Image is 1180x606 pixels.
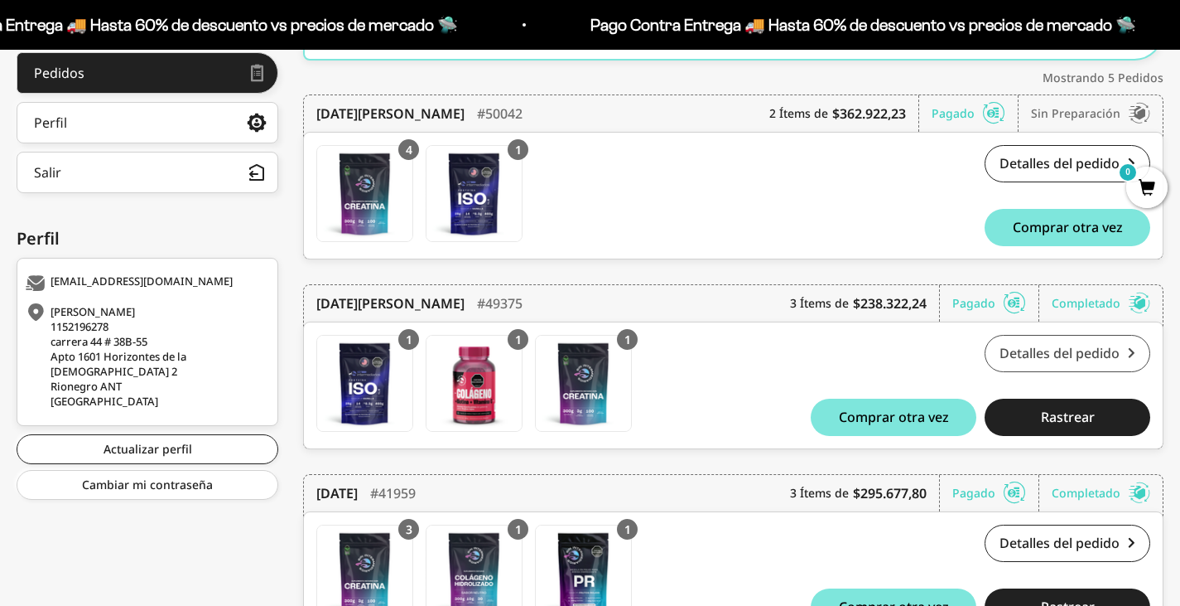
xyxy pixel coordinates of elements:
div: Sin preparación [1031,95,1150,132]
div: 3 [398,519,419,540]
img: Translation missing: es.Creatina Monohidrato [317,146,412,241]
span: Comprar otra vez [839,410,949,424]
div: #41959 [370,475,416,511]
time: [DATE][PERSON_NAME] [316,104,465,124]
a: 0 [1126,180,1168,198]
div: 3 Ítems de [790,285,940,322]
a: Actualizar perfil [17,434,278,464]
a: Proteína Aislada ISO - Vainilla - Vanilla / 2 libras (910g) [426,145,523,242]
a: Detalles del pedido [985,335,1150,372]
div: #50042 [477,95,523,132]
a: Creatina Monohidrato [535,335,632,432]
b: $362.922,23 [832,104,906,124]
div: Pagado [952,475,1039,511]
div: 1 [508,519,528,540]
a: Cambiar mi contraseña [17,470,278,500]
img: Translation missing: es.Proteína Aislada ISO - Vainilla - Vanilla / 2 libras (910g) [317,336,412,431]
div: [EMAIL_ADDRESS][DOMAIN_NAME] [26,275,265,292]
b: $238.322,24 [853,293,927,313]
img: Translation missing: es.Gomas con Colageno + Biotina + Vitamina C [426,336,522,431]
div: Mostrando 5 Pedidos [303,69,1163,86]
div: 4 [398,139,419,160]
div: Completado [1052,285,1150,322]
a: Creatina Monohidrato [316,145,413,242]
div: 1 [617,519,638,540]
mark: 0 [1118,162,1138,182]
div: 1 [508,139,528,160]
a: Perfil [17,102,278,143]
div: 1 [617,329,638,350]
a: Detalles del pedido [985,525,1150,562]
div: Perfil [17,226,278,251]
img: Translation missing: es.Proteína Aislada ISO - Vainilla - Vanilla / 2 libras (910g) [426,146,522,241]
a: Detalles del pedido [985,145,1150,182]
p: Pago Contra Entrega 🚚 Hasta 60% de descuento vs precios de mercado 🛸 [589,12,1134,38]
div: Perfil [34,116,67,129]
a: Gomas con Colageno + Biotina + Vitamina C [426,335,523,432]
div: Pedidos [34,66,84,80]
button: Comprar otra vez [985,209,1150,246]
div: Pagado [932,95,1019,132]
div: 3 Ítems de [790,475,940,511]
a: Proteína Aislada ISO - Vainilla - Vanilla / 2 libras (910g) [316,335,413,432]
button: Comprar otra vez [811,399,976,436]
div: Completado [1052,475,1150,511]
button: Rastrear [985,399,1150,436]
span: Rastrear [1041,410,1095,424]
div: [PERSON_NAME] 1152196278 carrera 44 # 38B-55 Apto 1601 Horizontes de la [DEMOGRAPHIC_DATA] 2 Rion... [26,304,265,409]
span: Comprar otra vez [1013,221,1123,234]
div: Pagado [952,285,1039,322]
div: #49375 [477,285,523,322]
img: Translation missing: es.Creatina Monohidrato [536,336,631,431]
button: Salir [17,152,278,193]
div: Salir [34,166,61,179]
div: 1 [508,329,528,350]
time: [DATE] [316,483,358,503]
div: 1 [398,329,419,350]
time: [DATE][PERSON_NAME] [316,293,465,313]
div: 2 Ítems de [769,95,919,132]
b: $295.677,80 [853,483,927,503]
a: Pedidos [17,52,278,94]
